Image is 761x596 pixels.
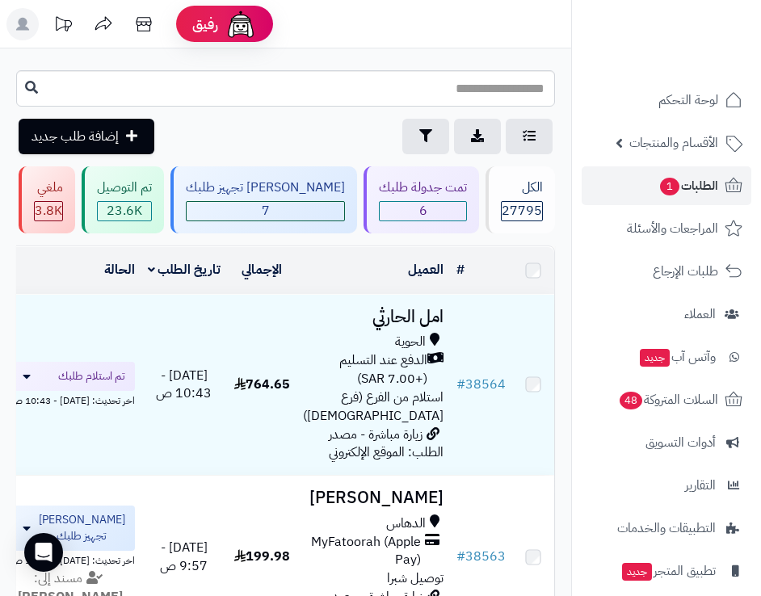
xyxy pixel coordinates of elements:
span: جديد [622,563,652,581]
a: تحديثات المنصة [43,8,83,44]
a: العملاء [582,295,751,334]
a: # [456,260,465,279]
span: 199.98 [234,547,290,566]
span: الحوية [395,333,426,351]
h3: امل الحارثي [303,308,444,326]
a: لوحة التحكم [582,81,751,120]
div: تمت جدولة طلبك [379,178,467,197]
span: استلام من الفرع (فرع [DEMOGRAPHIC_DATA]) [303,388,444,426]
span: لوحة التحكم [658,89,718,111]
span: التقارير [685,474,716,497]
h3: [PERSON_NAME] [303,489,444,507]
span: 764.65 [234,375,290,394]
a: تاريخ الطلب [148,260,221,279]
div: Open Intercom Messenger [24,533,63,572]
span: # [456,547,465,566]
span: 48 [619,391,644,410]
span: الدهاس [386,514,426,533]
a: ملغي 3.8K [15,166,78,233]
a: أدوات التسويق [582,423,751,462]
span: [DATE] - 9:57 ص [160,538,208,576]
div: اخر تحديث: [DATE] - 10:02 ص [6,551,135,568]
span: [PERSON_NAME] تجهيز طلبك [39,512,125,544]
span: الأقسام والمنتجات [629,132,718,154]
span: MyFatoorah (Apple Pay) [303,533,421,570]
a: الإجمالي [242,260,282,279]
a: إضافة طلب جديد [19,119,154,154]
span: 27795 [502,202,542,220]
a: #38564 [456,375,506,394]
span: أدوات التسويق [645,431,716,454]
span: وآتس آب [638,346,716,368]
a: العميل [408,260,444,279]
a: الكل27795 [482,166,558,233]
a: [PERSON_NAME] تجهيز طلبك 7 [167,166,360,233]
span: الطلبات [658,174,718,197]
div: 3842 [35,202,62,220]
span: 1 [659,177,680,196]
img: logo-2.png [651,15,746,48]
span: 23.6K [98,202,151,220]
span: [DATE] - 10:43 ص [156,366,212,404]
div: الكل [501,178,543,197]
span: رفيق [192,15,218,34]
div: ملغي [34,178,63,197]
a: تم التوصيل 23.6K [78,166,167,233]
a: #38563 [456,547,506,566]
a: طلبات الإرجاع [582,252,751,291]
span: إضافة طلب جديد [32,127,119,146]
span: السلات المتروكة [618,388,718,411]
img: ai-face.png [225,8,257,40]
span: تم استلام طلبك [58,368,125,384]
span: العملاء [684,303,716,325]
div: تم التوصيل [97,178,152,197]
a: الطلبات1 [582,166,751,205]
span: زيارة مباشرة - مصدر الطلب: الموقع الإلكتروني [329,425,444,463]
div: 23556 [98,202,151,220]
span: 6 [380,202,466,220]
span: 7 [187,202,344,220]
span: # [456,375,465,394]
span: الدفع عند التسليم (+7.00 SAR) [303,351,427,388]
a: وآتس آبجديد [582,338,751,376]
span: المراجعات والأسئلة [627,217,718,240]
span: جديد [640,349,670,367]
a: المراجعات والأسئلة [582,209,751,248]
div: [PERSON_NAME] تجهيز طلبك [186,178,345,197]
a: الحالة [104,260,135,279]
div: اخر تحديث: [DATE] - 10:43 ص [6,391,135,408]
span: التطبيقات والخدمات [617,517,716,539]
span: طلبات الإرجاع [653,260,718,283]
a: السلات المتروكة48 [582,380,751,419]
span: 3.8K [35,202,62,220]
span: تطبيق المتجر [620,560,716,582]
a: تطبيق المتجرجديد [582,552,751,590]
span: توصيل شبرا [387,569,444,588]
a: تمت جدولة طلبك 6 [360,166,482,233]
a: التطبيقات والخدمات [582,509,751,548]
a: التقارير [582,466,751,505]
